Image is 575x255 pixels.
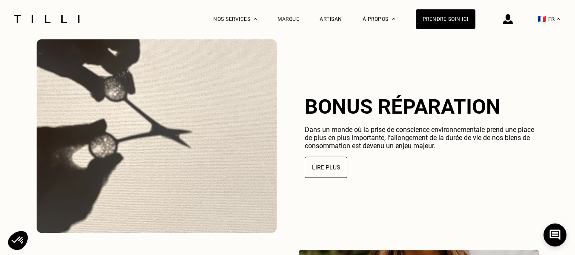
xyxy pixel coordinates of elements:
[305,157,347,178] button: Lire plus
[11,15,83,23] img: Logo du service de couturière Tilli
[557,18,560,20] img: menu déroulant
[503,14,513,24] img: icône connexion
[254,18,257,20] img: Menu déroulant
[305,126,534,150] span: Dans un monde où la prise de conscience environnementale prend une place de plus en plus importan...
[277,16,299,22] a: Marque
[320,16,342,22] a: Artisan
[305,95,539,119] h2: Bonus réparation
[37,39,277,233] img: Bonus réparation
[392,18,395,20] img: Menu déroulant à propos
[538,15,546,23] span: 🇫🇷
[416,9,475,29] a: Prendre soin ici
